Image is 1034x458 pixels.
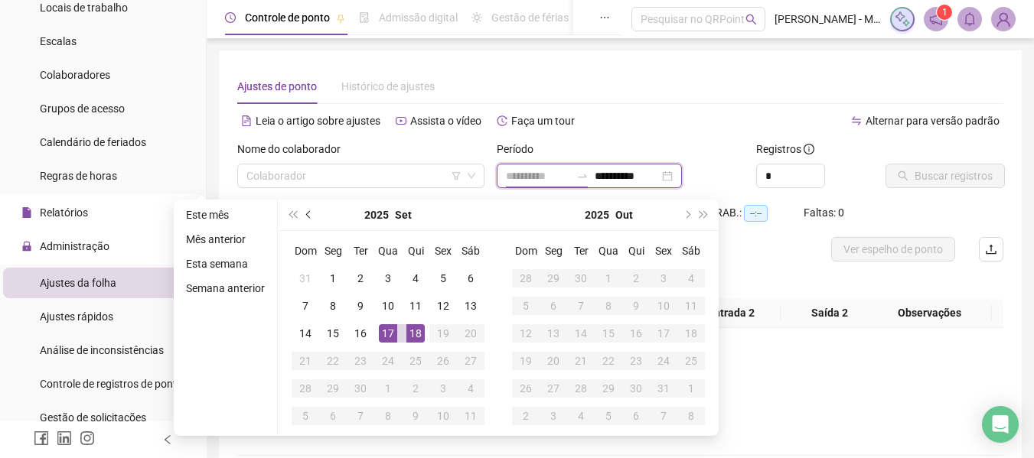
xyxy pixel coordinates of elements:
[622,320,650,347] td: 2025-10-16
[682,324,700,343] div: 18
[567,347,595,375] td: 2025-10-21
[80,430,95,446] span: instagram
[379,11,458,24] span: Admissão digital
[434,407,452,425] div: 10
[585,200,609,230] button: year panel
[540,375,567,402] td: 2025-10-27
[347,347,374,375] td: 2025-09-23
[781,298,879,328] th: Saída 2
[21,241,32,252] span: lock
[40,2,128,14] span: Locais de trabalho
[296,297,315,315] div: 7
[567,375,595,402] td: 2025-10-28
[324,269,342,287] div: 1
[567,265,595,292] td: 2025-09-30
[497,115,507,126] span: history
[622,265,650,292] td: 2025-10-02
[402,375,429,402] td: 2025-10-02
[457,375,484,402] td: 2025-10-04
[462,379,480,398] div: 4
[567,402,595,430] td: 2025-11-04
[576,170,589,182] span: to
[296,379,315,398] div: 28
[886,164,1005,188] button: Buscar registros
[374,292,402,320] td: 2025-09-10
[434,324,452,343] div: 19
[292,265,319,292] td: 2025-08-31
[894,11,911,28] img: sparkle-icon.fc2bf0ac1784a2077858766a79e2daf3.svg
[410,115,481,127] span: Assista o vídeo
[429,375,457,402] td: 2025-10-03
[517,407,535,425] div: 2
[650,320,677,347] td: 2025-10-17
[462,352,480,370] div: 27
[677,347,705,375] td: 2025-10-25
[379,352,397,370] div: 24
[319,347,347,375] td: 2025-09-22
[434,379,452,398] div: 3
[595,265,622,292] td: 2025-10-01
[406,297,425,315] div: 11
[627,297,645,315] div: 9
[650,402,677,430] td: 2025-11-07
[831,237,955,261] button: Ver espelho de ponto
[40,170,117,182] span: Regras de horas
[359,12,370,23] span: file-done
[319,320,347,347] td: 2025-09-15
[937,5,952,20] sup: 1
[595,347,622,375] td: 2025-10-22
[351,407,370,425] div: 7
[379,379,397,398] div: 1
[627,379,645,398] div: 30
[512,347,540,375] td: 2025-10-19
[544,324,563,343] div: 13
[324,379,342,398] div: 29
[654,352,673,370] div: 24
[682,379,700,398] div: 1
[599,297,618,315] div: 8
[457,402,484,430] td: 2025-10-11
[180,230,271,248] li: Mês anterior
[324,324,342,343] div: 15
[351,297,370,315] div: 9
[682,297,700,315] div: 11
[406,269,425,287] div: 4
[654,324,673,343] div: 17
[374,265,402,292] td: 2025-09-03
[627,269,645,287] div: 2
[237,78,317,95] div: Ajustes de ponto
[429,320,457,347] td: 2025-09-19
[677,320,705,347] td: 2025-10-18
[567,292,595,320] td: 2025-10-07
[40,310,113,323] span: Ajustes rápidos
[517,269,535,287] div: 28
[457,237,484,265] th: Sáb
[374,347,402,375] td: 2025-09-24
[985,243,997,255] span: upload
[540,237,567,265] th: Seg
[379,297,397,315] div: 10
[627,324,645,343] div: 16
[650,237,677,265] th: Sex
[512,292,540,320] td: 2025-10-05
[40,240,109,252] span: Administração
[374,402,402,430] td: 2025-10-08
[351,269,370,287] div: 2
[402,402,429,430] td: 2025-10-09
[225,12,236,23] span: clock-circle
[462,297,480,315] div: 13
[396,115,406,126] span: youtube
[319,292,347,320] td: 2025-09-08
[867,298,992,328] th: Observações
[744,205,768,222] span: --:--
[319,237,347,265] th: Seg
[544,269,563,287] div: 29
[622,402,650,430] td: 2025-11-06
[544,379,563,398] div: 27
[374,320,402,347] td: 2025-09-17
[595,402,622,430] td: 2025-11-05
[622,292,650,320] td: 2025-10-09
[395,200,412,230] button: month panel
[402,320,429,347] td: 2025-09-18
[40,69,110,81] span: Colaboradores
